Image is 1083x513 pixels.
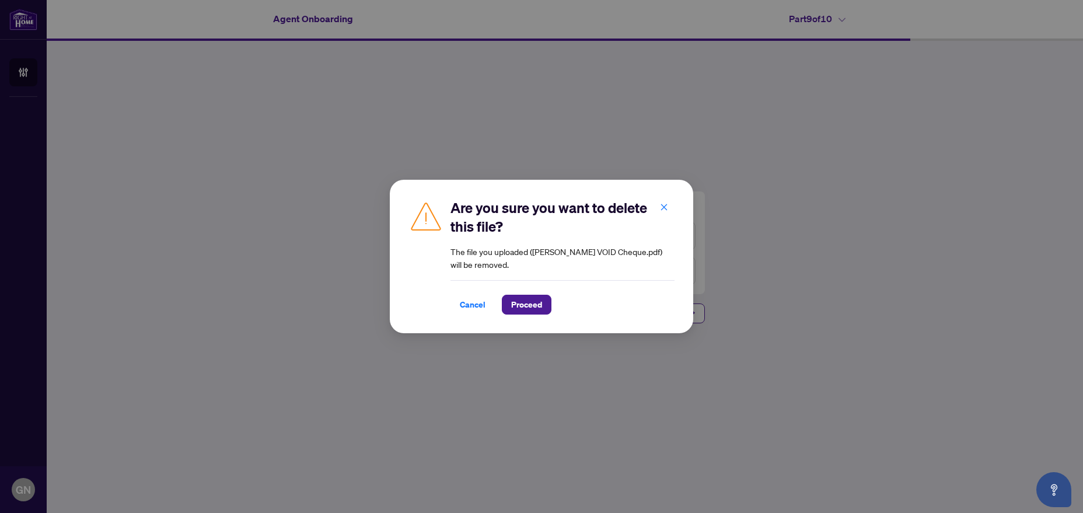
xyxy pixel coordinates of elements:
[511,295,542,314] span: Proceed
[450,295,495,315] button: Cancel
[408,198,443,233] img: caution
[450,198,675,236] h2: Are you sure you want to delete this file?
[460,295,485,314] span: Cancel
[1036,472,1071,507] button: Open asap
[450,198,675,315] div: The file you uploaded ([PERSON_NAME] VOID Cheque.pdf) will be removed.
[502,295,551,315] button: Proceed
[660,203,668,211] span: close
